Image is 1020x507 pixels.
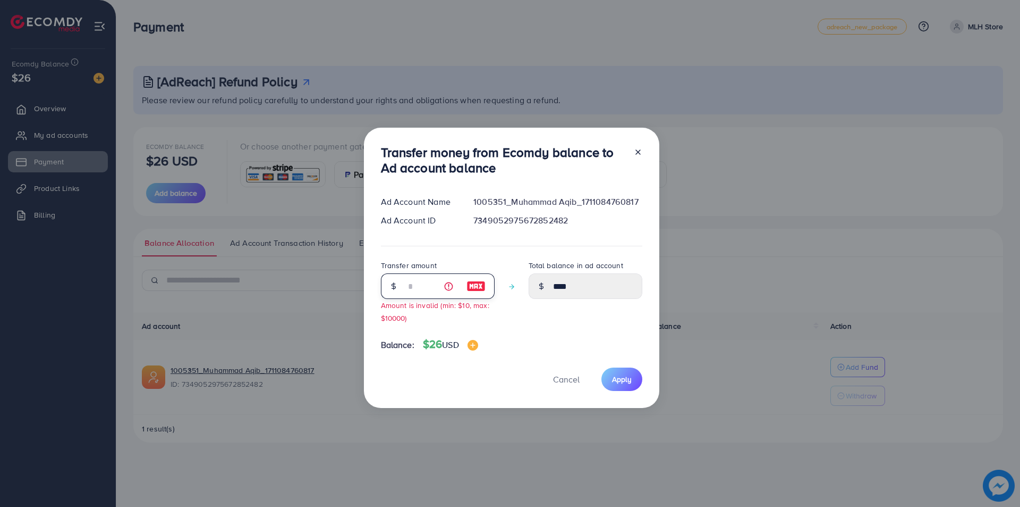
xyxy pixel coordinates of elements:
div: 1005351_Muhammad Aqib_1711084760817 [465,196,650,208]
span: Apply [612,374,632,385]
div: Ad Account ID [372,214,465,227]
button: Cancel [540,368,593,390]
label: Total balance in ad account [529,260,623,271]
label: Transfer amount [381,260,437,271]
button: Apply [601,368,642,390]
div: Ad Account Name [372,196,465,208]
span: USD [442,339,458,351]
small: Amount is invalid (min: $10, max: $10000) [381,300,489,322]
span: Balance: [381,339,414,351]
img: image [467,340,478,351]
h3: Transfer money from Ecomdy balance to Ad account balance [381,145,625,176]
img: image [466,280,486,293]
div: 7349052975672852482 [465,214,650,227]
h4: $26 [423,338,478,351]
span: Cancel [553,373,580,385]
